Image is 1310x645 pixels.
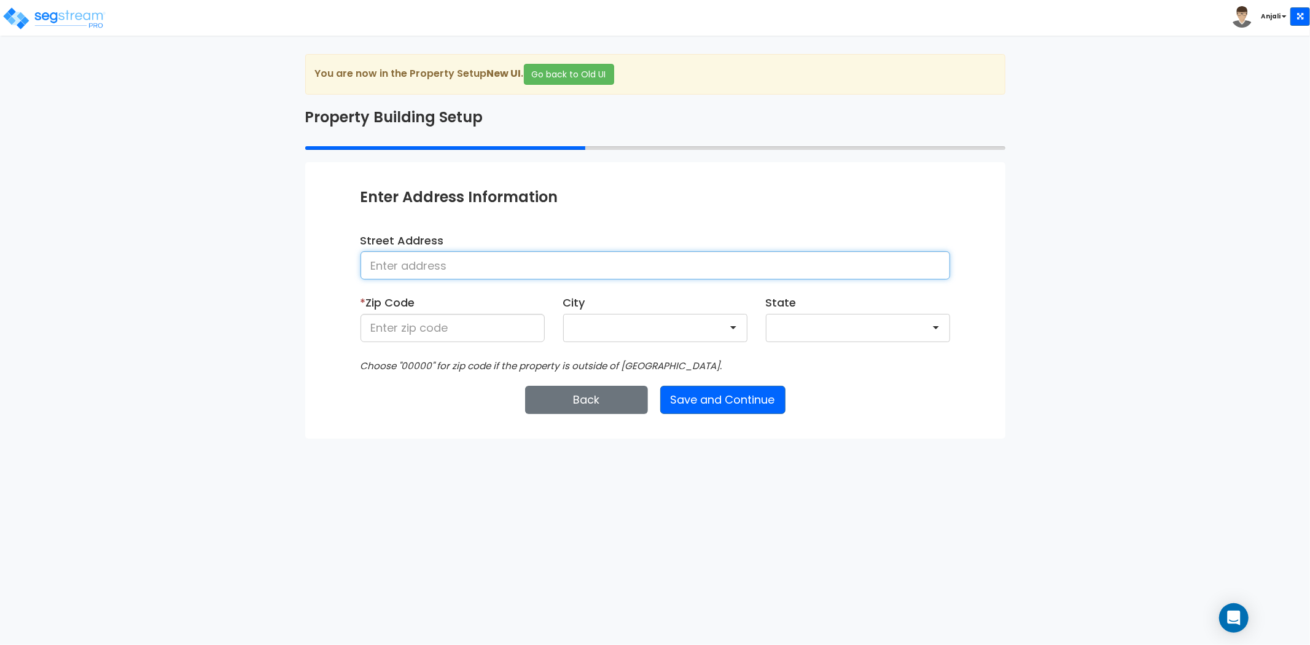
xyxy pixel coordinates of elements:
[524,64,614,85] button: Go back to Old UI
[361,251,950,279] input: Enter address
[525,386,648,414] button: Back
[361,359,722,372] i: Choose "00000" for zip code if the property is outside of [GEOGRAPHIC_DATA].
[296,107,1015,128] div: Property Building Setup
[487,66,521,80] strong: New UI
[361,295,415,311] label: Zip Code
[1231,6,1253,28] img: avatar.png
[1261,12,1281,21] b: Anjali
[2,6,106,31] img: logo_pro_r.png
[361,314,545,342] input: Enter zip code
[361,233,444,249] label: Street Address
[1219,603,1249,633] div: Open Intercom Messenger
[361,187,950,208] div: Enter Address Information
[563,295,585,311] label: City
[660,386,786,414] button: Save and Continue
[766,295,797,311] label: State
[305,54,1005,95] div: You are now in the Property Setup .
